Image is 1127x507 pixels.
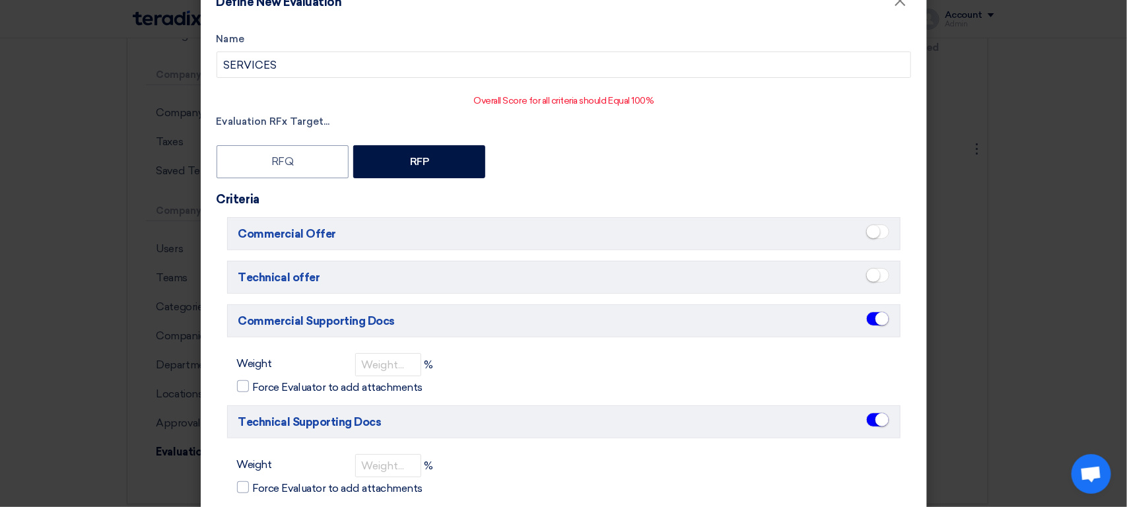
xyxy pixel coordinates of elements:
[237,356,272,374] label: Weight
[227,217,901,250] h5: Commercial Offer
[237,457,272,475] label: Weight
[227,261,901,294] h5: Technical offer
[355,353,421,376] input: Weight...
[342,353,433,376] div: %
[227,304,901,337] h5: Commercial Supporting Docs
[217,145,349,178] label: RFQ
[227,405,901,438] h5: Technical Supporting Docs
[1072,454,1111,494] a: Open chat
[217,192,911,207] h3: Criteria
[217,32,911,47] label: Name
[342,454,433,477] div: %
[253,380,423,395] span: Force Evaluator to add attachments
[217,94,911,108] p: Overall Score for all criteria should Equal 100%
[217,51,911,78] input: Add your address...
[217,114,911,129] label: Evaluation RFx Target...
[355,454,421,477] input: Weight...
[353,145,485,178] label: RFP
[253,481,423,496] span: Force Evaluator to add attachments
